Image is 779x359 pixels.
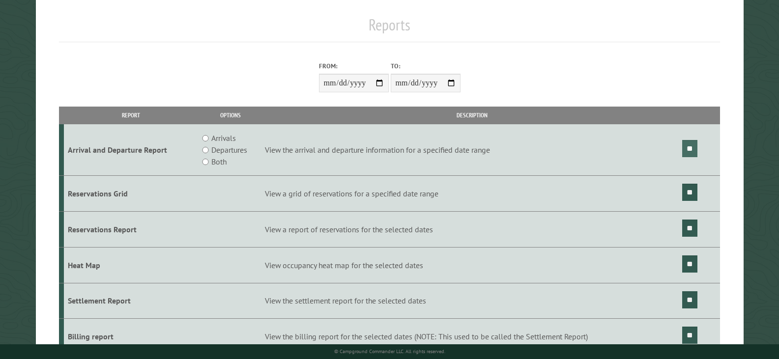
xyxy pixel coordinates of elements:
label: Both [211,156,227,167]
label: From: [319,61,389,71]
td: View a report of reservations for the selected dates [263,211,681,247]
td: View a grid of reservations for a specified date range [263,176,681,212]
td: View the billing report for the selected dates (NOTE: This used to be called the Settlement Report) [263,319,681,355]
th: Description [263,107,681,124]
th: Report [64,107,198,124]
td: View the arrival and departure information for a specified date range [263,124,681,176]
td: Heat Map [64,247,198,283]
label: To: [391,61,461,71]
label: Arrivals [211,132,236,144]
td: Reservations Grid [64,176,198,212]
td: Reservations Report [64,211,198,247]
th: Options [198,107,263,124]
h1: Reports [59,15,720,42]
td: View occupancy heat map for the selected dates [263,247,681,283]
td: View the settlement report for the selected dates [263,283,681,319]
small: © Campground Commander LLC. All rights reserved. [334,348,445,355]
td: Billing report [64,319,198,355]
td: Arrival and Departure Report [64,124,198,176]
td: Settlement Report [64,283,198,319]
label: Departures [211,144,247,156]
